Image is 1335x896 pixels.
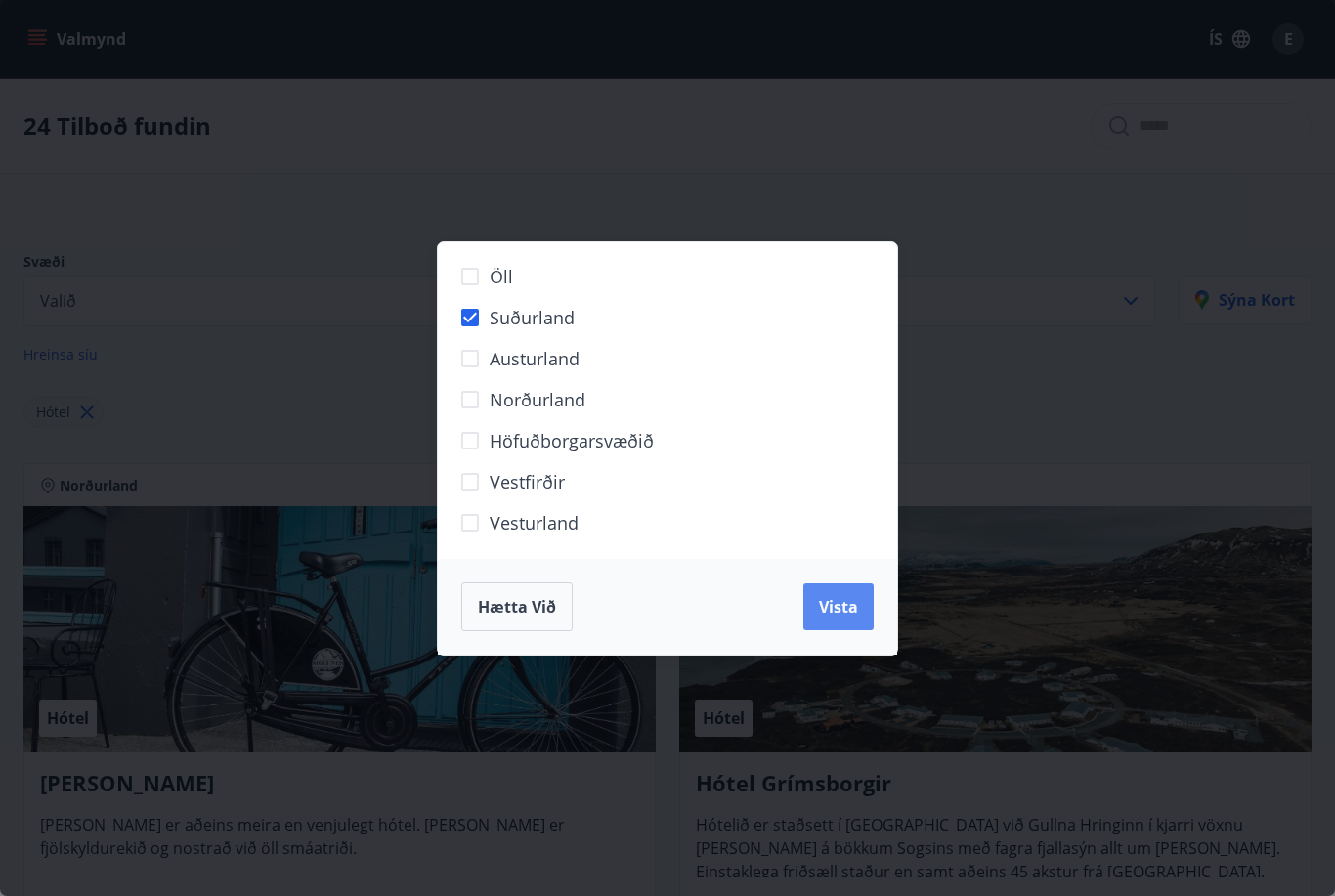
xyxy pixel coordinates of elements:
[803,583,874,630] button: Vista
[490,469,565,494] span: Vestfirðir
[819,596,858,618] span: Vista
[490,510,579,535] span: Vesturland
[490,428,654,453] span: Höfuðborgarsvæðið
[490,387,585,412] span: Norðurland
[490,305,575,330] span: Suðurland
[461,582,573,631] button: Hætta við
[478,596,556,618] span: Hætta við
[490,264,513,289] span: Öll
[490,346,580,371] span: Austurland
